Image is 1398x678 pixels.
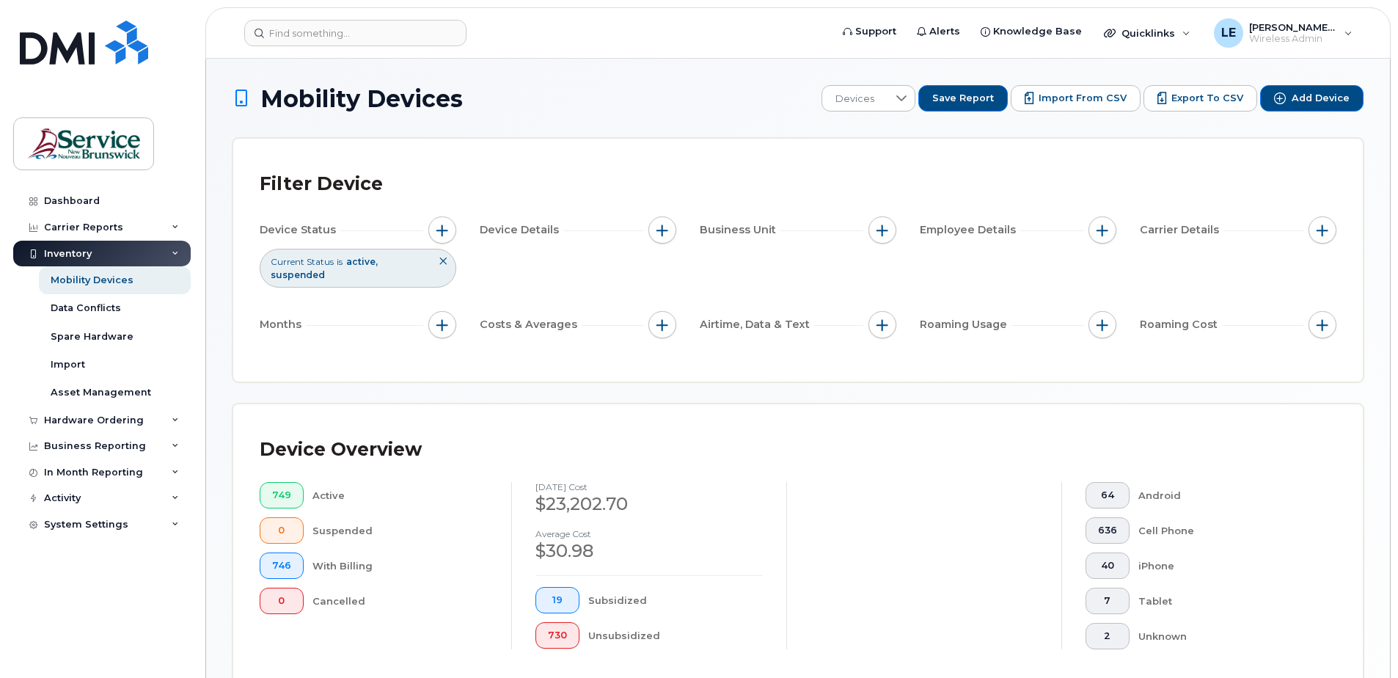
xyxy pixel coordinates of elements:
[271,255,334,268] span: Current Status
[312,482,488,508] div: Active
[1086,553,1130,579] button: 40
[272,525,291,536] span: 0
[1138,623,1314,649] div: Unknown
[1138,588,1314,614] div: Tablet
[1171,92,1243,105] span: Export to CSV
[535,492,763,517] div: $23,202.70
[535,622,579,649] button: 730
[272,595,291,607] span: 0
[260,222,340,238] span: Device Status
[1098,560,1117,572] span: 40
[1098,630,1117,642] span: 2
[260,165,383,203] div: Filter Device
[548,594,567,606] span: 19
[1140,222,1223,238] span: Carrier Details
[920,222,1020,238] span: Employee Details
[260,517,304,544] button: 0
[260,482,304,508] button: 749
[337,255,343,268] span: is
[535,587,579,613] button: 19
[932,92,994,105] span: Save Report
[260,553,304,579] button: 746
[1086,623,1130,649] button: 2
[1039,92,1127,105] span: Import from CSV
[822,86,888,112] span: Devices
[272,489,291,501] span: 749
[700,222,780,238] span: Business Unit
[1098,595,1117,607] span: 7
[1098,525,1117,536] span: 636
[1292,92,1350,105] span: Add Device
[260,588,304,614] button: 0
[312,517,488,544] div: Suspended
[548,630,567,641] span: 730
[1098,489,1117,501] span: 64
[535,482,763,492] h4: [DATE] cost
[1011,85,1141,112] button: Import from CSV
[1143,85,1257,112] button: Export to CSV
[535,529,763,539] h4: Average cost
[346,256,378,267] span: active
[272,560,291,572] span: 746
[920,317,1011,332] span: Roaming Usage
[588,622,764,649] div: Unsubsidized
[1138,517,1314,544] div: Cell Phone
[918,85,1008,112] button: Save Report
[535,539,763,564] div: $30.98
[312,553,488,579] div: With Billing
[588,587,764,613] div: Subsidized
[312,588,488,614] div: Cancelled
[1138,482,1314,508] div: Android
[260,86,463,112] span: Mobility Devices
[1086,482,1130,508] button: 64
[480,222,563,238] span: Device Details
[1086,588,1130,614] button: 7
[700,317,814,332] span: Airtime, Data & Text
[1138,553,1314,579] div: iPhone
[1140,317,1222,332] span: Roaming Cost
[271,269,325,280] span: suspended
[260,317,306,332] span: Months
[480,317,582,332] span: Costs & Averages
[260,431,422,469] div: Device Overview
[1260,85,1364,112] button: Add Device
[1086,517,1130,544] button: 636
